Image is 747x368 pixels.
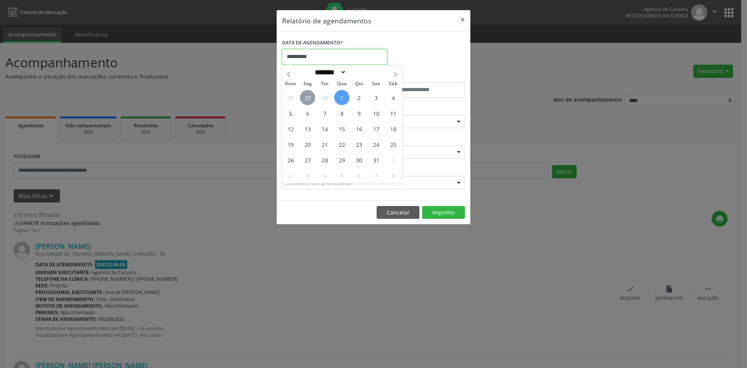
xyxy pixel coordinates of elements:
[368,168,384,183] span: Novembro 7, 2025
[422,206,465,219] button: Imprimir
[351,106,366,121] span: Outubro 9, 2025
[316,81,333,86] span: Ter
[312,68,346,76] select: Month
[333,81,351,86] span: Qua
[351,90,366,105] span: Outubro 2, 2025
[300,152,315,167] span: Outubro 27, 2025
[300,168,315,183] span: Novembro 3, 2025
[317,168,332,183] span: Novembro 4, 2025
[283,137,298,152] span: Outubro 19, 2025
[386,121,401,136] span: Outubro 18, 2025
[283,90,298,105] span: Setembro 28, 2025
[351,168,366,183] span: Novembro 6, 2025
[282,37,343,49] label: DATA DE AGENDAMENTO
[334,137,349,152] span: Outubro 22, 2025
[283,152,298,167] span: Outubro 26, 2025
[283,121,298,136] span: Outubro 12, 2025
[334,168,349,183] span: Novembro 5, 2025
[282,16,371,26] h5: Relatório de agendamentos
[385,81,402,86] span: Sáb
[351,81,368,86] span: Qui
[375,70,465,82] label: ATÉ
[299,81,316,86] span: Seg
[368,121,384,136] span: Outubro 17, 2025
[334,152,349,167] span: Outubro 29, 2025
[386,90,401,105] span: Outubro 4, 2025
[386,152,401,167] span: Novembro 1, 2025
[300,90,315,105] span: Setembro 29, 2025
[300,106,315,121] span: Outubro 6, 2025
[368,90,384,105] span: Outubro 3, 2025
[351,137,366,152] span: Outubro 23, 2025
[334,106,349,121] span: Outubro 8, 2025
[300,137,315,152] span: Outubro 20, 2025
[285,179,352,187] span: Selecione um profissional
[386,137,401,152] span: Outubro 25, 2025
[346,68,372,76] input: Year
[386,106,401,121] span: Outubro 11, 2025
[377,206,419,219] button: Cancelar
[283,106,298,121] span: Outubro 5, 2025
[282,81,299,86] span: Dom
[368,106,384,121] span: Outubro 10, 2025
[368,152,384,167] span: Outubro 31, 2025
[317,137,332,152] span: Outubro 21, 2025
[334,121,349,136] span: Outubro 15, 2025
[334,90,349,105] span: Outubro 1, 2025
[351,152,366,167] span: Outubro 30, 2025
[368,81,385,86] span: Sex
[386,168,401,183] span: Novembro 8, 2025
[368,137,384,152] span: Outubro 24, 2025
[351,121,366,136] span: Outubro 16, 2025
[317,121,332,136] span: Outubro 14, 2025
[283,168,298,183] span: Novembro 2, 2025
[455,10,470,29] button: Close
[300,121,315,136] span: Outubro 13, 2025
[317,90,332,105] span: Setembro 30, 2025
[317,152,332,167] span: Outubro 28, 2025
[317,106,332,121] span: Outubro 7, 2025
